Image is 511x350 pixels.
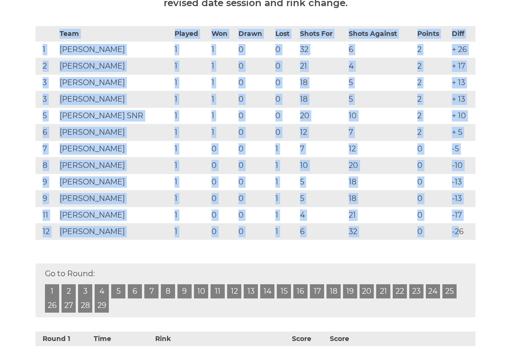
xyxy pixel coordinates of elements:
td: 5 [298,190,346,207]
td: + 13 [449,91,476,107]
td: 2 [35,58,57,74]
td: + 10 [449,107,476,124]
a: 13 [244,284,258,298]
td: -5 [449,140,476,157]
td: [PERSON_NAME] [57,91,172,107]
td: -13 [449,174,476,190]
td: 21 [346,207,415,223]
a: 23 [409,284,423,298]
td: 18 [298,91,346,107]
td: 3 [35,91,57,107]
a: 1 [45,284,59,298]
td: 0 [273,91,298,107]
td: 0 [273,124,298,140]
a: 4 [95,284,109,298]
a: 11 [211,284,225,298]
td: 0 [236,223,273,240]
td: 1 [273,157,298,174]
a: 17 [310,284,324,298]
td: -13 [449,190,476,207]
td: 0 [415,207,449,223]
td: 1 [273,140,298,157]
td: 1 [209,107,236,124]
th: Rink [147,332,179,346]
a: 21 [376,284,390,298]
td: 0 [273,74,298,91]
td: 1 [273,174,298,190]
td: 0 [236,41,273,58]
td: 20 [298,107,346,124]
td: 1 [273,190,298,207]
td: 1 [209,91,236,107]
td: 1 [172,41,209,58]
td: 0 [236,174,273,190]
td: 1 [209,124,236,140]
td: 6 [298,223,346,240]
a: 5 [111,284,125,298]
td: 0 [236,157,273,174]
td: + 26 [449,41,476,58]
a: 8 [161,284,175,298]
td: 0 [209,157,236,174]
td: 1 [172,124,209,140]
a: 10 [194,284,208,298]
td: 0 [209,207,236,223]
td: 18 [346,190,415,207]
td: 0 [236,107,273,124]
td: 1 [172,91,209,107]
a: 12 [227,284,241,298]
th: Shots Against [346,26,415,41]
td: 0 [273,58,298,74]
td: 1 [273,223,298,240]
td: 1 [172,107,209,124]
td: 5 [346,91,415,107]
td: 2 [415,74,449,91]
a: 18 [326,284,341,298]
td: + 5 [449,124,476,140]
td: 18 [298,74,346,91]
td: [PERSON_NAME] [57,157,172,174]
td: 0 [236,74,273,91]
th: Drawn [236,26,273,41]
td: 5 [35,107,57,124]
td: 0 [415,140,449,157]
td: 12 [346,140,415,157]
td: 7 [298,140,346,157]
td: [PERSON_NAME] [57,140,172,157]
td: 1 [209,58,236,74]
td: 4 [298,207,346,223]
td: 0 [236,124,273,140]
td: 1 [209,74,236,91]
td: 10 [346,107,415,124]
td: 5 [346,74,415,91]
a: 7 [144,284,159,298]
td: 8 [35,157,57,174]
a: 15 [277,284,291,298]
td: 2 [415,91,449,107]
td: 11 [35,207,57,223]
th: Round 1 [35,332,91,346]
td: 0 [236,190,273,207]
td: [PERSON_NAME] [57,58,172,74]
td: 1 [172,174,209,190]
td: 2 [415,41,449,58]
td: 0 [415,174,449,190]
td: 0 [209,140,236,157]
td: 1 [172,190,209,207]
td: 2 [415,58,449,74]
td: 1 [172,207,209,223]
th: Won [209,26,236,41]
a: 9 [177,284,192,298]
td: 12 [35,223,57,240]
td: 0 [273,107,298,124]
td: [PERSON_NAME] [57,74,172,91]
td: 9 [35,174,57,190]
th: Played [172,26,209,41]
td: 0 [415,223,449,240]
div: Go to Round: [35,263,476,317]
td: 1 [273,207,298,223]
td: 1 [209,41,236,58]
td: 32 [346,223,415,240]
td: 32 [298,41,346,58]
td: 0 [236,207,273,223]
